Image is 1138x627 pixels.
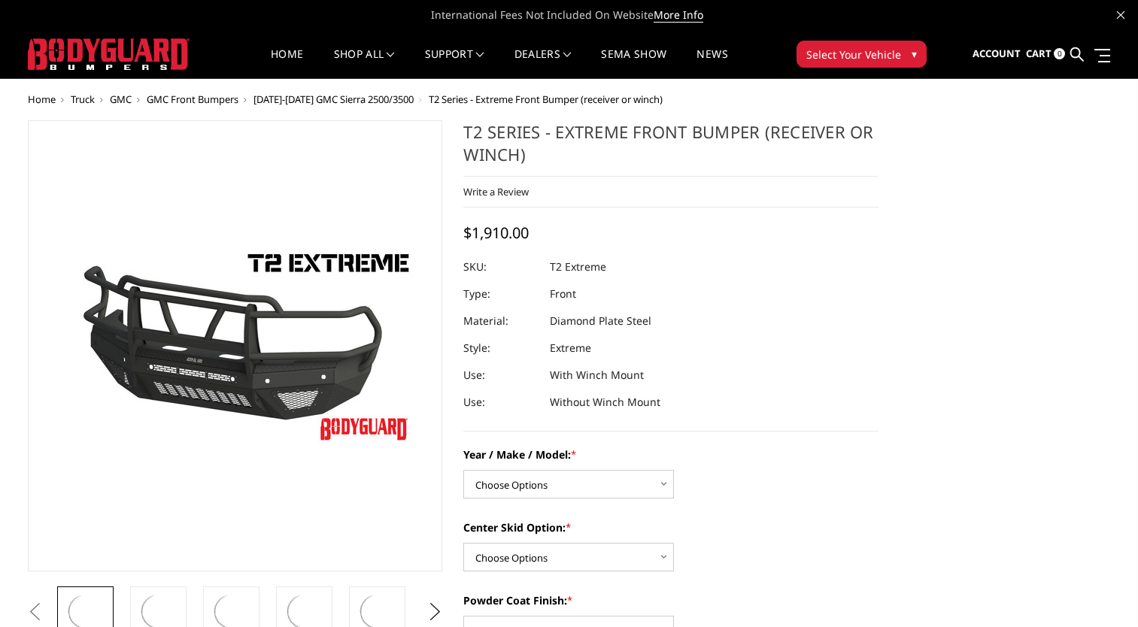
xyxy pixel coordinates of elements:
[463,592,879,608] label: Powder Coat Finish:
[550,307,651,335] dd: Diamond Plate Steel
[463,389,539,416] dt: Use:
[654,8,703,23] a: More Info
[1054,48,1065,59] span: 0
[912,46,917,62] span: ▾
[463,280,539,307] dt: Type:
[1026,34,1065,74] a: Cart 0
[28,38,190,70] img: BODYGUARD BUMPERS
[110,92,132,106] a: GMC
[1026,47,1052,60] span: Cart
[973,47,1021,60] span: Account
[463,120,879,177] h1: T2 Series - Extreme Front Bumper (receiver or winch)
[429,92,663,106] span: T2 Series - Extreme Front Bumper (receiver or winch)
[463,447,879,462] label: Year / Make / Model:
[601,49,666,78] a: SEMA Show
[253,92,414,106] a: [DATE]-[DATE] GMC Sierra 2500/3500
[463,362,539,389] dt: Use:
[28,92,56,106] a: Home
[550,335,591,362] dd: Extreme
[71,92,95,106] a: Truck
[550,362,644,389] dd: With Winch Mount
[514,49,572,78] a: Dealers
[463,307,539,335] dt: Material:
[550,389,660,416] dd: Without Winch Mount
[423,601,446,623] button: Next
[463,253,539,280] dt: SKU:
[271,49,303,78] a: Home
[806,47,901,62] span: Select Your Vehicle
[24,601,47,623] button: Previous
[550,253,606,280] dd: T2 Extreme
[973,34,1021,74] a: Account
[463,185,529,198] a: Write a Review
[28,120,443,571] a: T2 Series - Extreme Front Bumper (receiver or winch)
[425,49,484,78] a: Support
[463,335,539,362] dt: Style:
[463,519,879,535] label: Center Skid Option:
[47,241,423,452] img: T2 Series - Extreme Front Bumper (receiver or winch)
[334,49,395,78] a: shop all
[797,41,927,68] button: Select Your Vehicle
[696,49,727,78] a: News
[550,280,576,307] dd: Front
[463,223,529,243] span: $1,910.00
[147,92,238,106] a: GMC Front Bumpers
